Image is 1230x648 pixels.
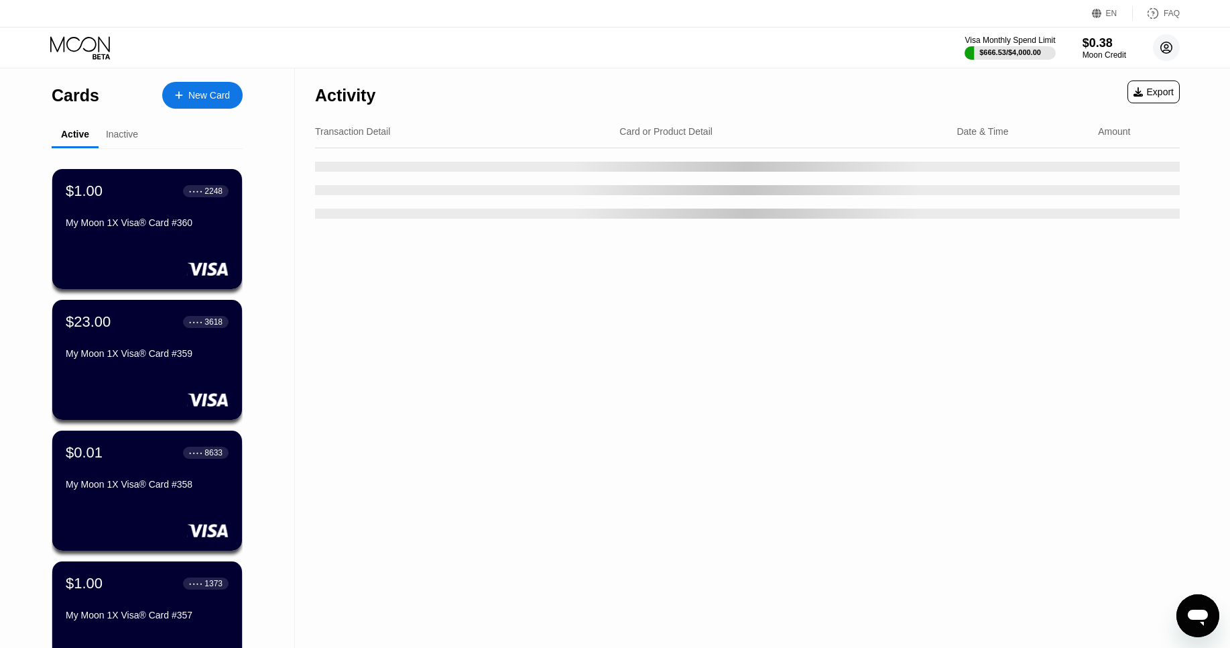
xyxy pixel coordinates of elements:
div: My Moon 1X Visa® Card #359 [66,348,229,359]
div: ● ● ● ● [189,451,202,455]
div: EN [1106,9,1117,18]
div: 3618 [204,317,223,327]
div: Active [61,129,89,140]
div: 8633 [204,448,223,457]
div: $1.00● ● ● ●2248My Moon 1X Visa® Card #360 [52,169,242,289]
div: Moon Credit [1083,50,1126,60]
div: Transaction Detail [315,126,390,137]
div: Visa Monthly Spend Limit$666.53/$4,000.00 [965,36,1055,60]
div: Cards [52,86,99,105]
div: $0.38 [1083,36,1126,50]
div: FAQ [1133,7,1180,20]
div: ● ● ● ● [189,582,202,586]
div: $0.01● ● ● ●8633My Moon 1X Visa® Card #358 [52,431,242,551]
div: Export [1133,87,1174,97]
div: My Moon 1X Visa® Card #358 [66,479,229,490]
div: Activity [315,86,375,105]
div: Inactive [106,129,138,140]
div: Date & Time [957,126,1008,137]
div: 2248 [204,186,223,196]
iframe: Button to launch messaging window [1176,594,1219,637]
div: $1.00 [66,575,103,592]
div: EN [1092,7,1133,20]
div: Amount [1098,126,1130,137]
div: FAQ [1164,9,1180,18]
div: My Moon 1X Visa® Card #357 [66,610,229,620]
div: $666.53 / $4,000.00 [979,48,1041,56]
div: $23.00 [66,313,111,331]
div: $1.00 [66,182,103,200]
div: $23.00● ● ● ●3618My Moon 1X Visa® Card #359 [52,300,242,420]
div: 1373 [204,579,223,588]
div: Export [1127,80,1180,103]
div: New Card [188,90,230,101]
div: $0.38Moon Credit [1083,36,1126,60]
div: $0.01 [66,444,103,462]
div: New Card [162,82,243,109]
div: ● ● ● ● [189,320,202,324]
div: Visa Monthly Spend Limit [965,36,1055,45]
div: Card or Product Detail [619,126,713,137]
div: My Moon 1X Visa® Card #360 [66,217,229,228]
div: ● ● ● ● [189,189,202,193]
